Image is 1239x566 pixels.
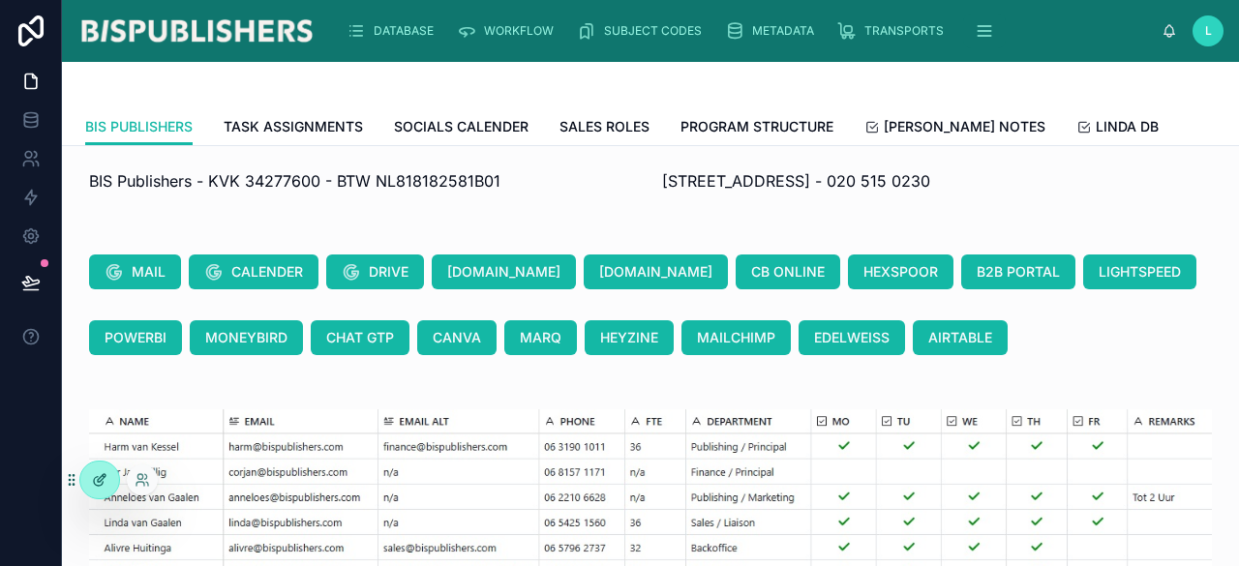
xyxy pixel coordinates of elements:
span: POWERBI [105,328,166,347]
img: App logo [77,15,316,46]
span: SALES ROLES [559,117,650,136]
span: WORKFLOW [484,23,554,39]
span: METADATA [752,23,814,39]
span: MONEYBIRD [205,328,287,347]
a: WORKFLOW [451,14,567,48]
span: CALENDER [231,262,303,282]
button: MONEYBIRD [190,320,303,355]
div: scrollable content [331,10,1162,52]
span: SOCIALS CALENDER [394,117,529,136]
a: [PERSON_NAME] NOTES [864,109,1045,148]
a: TASK ASSIGNMENTS [224,109,363,148]
a: TRANSPORTS [831,14,957,48]
span: LIGHTSPEED [1099,262,1181,282]
button: [DOMAIN_NAME] [584,254,728,289]
span: [DOMAIN_NAME] [447,262,560,282]
button: CANVA [417,320,497,355]
a: METADATA [719,14,828,48]
span: TASK ASSIGNMENTS [224,117,363,136]
a: BIS PUBLISHERS [85,109,193,146]
span: DRIVE [369,262,408,282]
button: [DOMAIN_NAME] [432,254,576,289]
a: SUBJECT CODES [571,14,715,48]
span: BIS Publishers - KVK 34277600 - BTW NL818182581B01 [89,171,500,191]
a: LINDA DB [1076,109,1159,148]
span: CANVA [433,328,481,347]
button: MAIL [89,254,181,289]
a: PROGRAM STRUCTURE [680,109,833,148]
button: CHAT GTP [311,320,409,355]
span: L [1205,23,1212,39]
span: [DOMAIN_NAME] [599,262,712,282]
span: HEYZINE [600,328,658,347]
span: CHAT GTP [326,328,394,347]
span: MAIL [132,262,166,282]
button: MAILCHIMP [681,320,791,355]
span: BIS PUBLISHERS [85,117,193,136]
span: DATABASE [374,23,434,39]
a: SALES ROLES [559,109,650,148]
button: AIRTABLE [913,320,1008,355]
button: POWERBI [89,320,182,355]
span: TRANSPORTS [864,23,944,39]
span: B2B PORTAL [977,262,1060,282]
span: HEXSPOOR [863,262,938,282]
a: SOCIALS CALENDER [394,109,529,148]
button: HEYZINE [585,320,674,355]
button: LIGHTSPEED [1083,254,1196,289]
button: EDELWEISS [799,320,905,355]
span: LINDA DB [1096,117,1159,136]
span: CB ONLINE [751,262,825,282]
button: MARQ [504,320,577,355]
a: DATABASE [341,14,447,48]
span: SUBJECT CODES [604,23,702,39]
span: MARQ [520,328,561,347]
span: AIRTABLE [928,328,992,347]
span: [STREET_ADDRESS] - 020 515 0230 [662,171,930,191]
span: [PERSON_NAME] NOTES [884,117,1045,136]
button: B2B PORTAL [961,254,1075,289]
span: MAILCHIMP [697,328,775,347]
button: DRIVE [326,254,424,289]
button: CB ONLINE [736,254,840,289]
button: CALENDER [189,254,318,289]
span: EDELWEISS [814,328,890,347]
span: PROGRAM STRUCTURE [680,117,833,136]
button: HEXSPOOR [848,254,953,289]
